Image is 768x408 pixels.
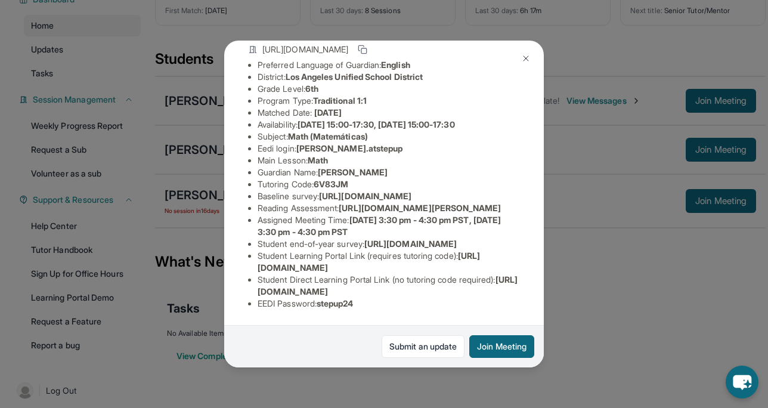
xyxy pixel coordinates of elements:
li: Student Learning Portal Link (requires tutoring code) : [258,250,520,274]
span: English [381,60,410,70]
span: [PERSON_NAME] [318,167,388,177]
img: Close Icon [521,54,531,63]
span: Math (Matemáticas) [288,131,368,141]
span: 6V83JM [314,179,348,189]
li: Tutoring Code : [258,178,520,190]
li: Program Type: [258,95,520,107]
span: [URL][DOMAIN_NAME] [319,191,411,201]
li: EEDI Password : [258,298,520,310]
li: Reading Assessment : [258,202,520,214]
span: [DATE] 15:00-17:30, [DATE] 15:00-17:30 [298,119,455,129]
li: Baseline survey : [258,190,520,202]
li: Student end-of-year survey : [258,238,520,250]
li: Grade Level: [258,83,520,95]
span: [URL][DOMAIN_NAME][PERSON_NAME] [339,203,501,213]
li: Assigned Meeting Time : [258,214,520,238]
li: Matched Date: [258,107,520,119]
li: Eedi login : [258,143,520,154]
button: chat-button [726,366,758,398]
span: stepup24 [317,298,354,308]
span: [DATE] [314,107,342,118]
li: Preferred Language of Guardian: [258,59,520,71]
span: Traditional 1:1 [313,95,367,106]
span: [URL][DOMAIN_NAME] [364,239,457,249]
span: Math [308,155,328,165]
li: Student Direct Learning Portal Link (no tutoring code required) : [258,274,520,298]
span: Los Angeles Unified School District [286,72,423,82]
li: Subject : [258,131,520,143]
li: Main Lesson : [258,154,520,166]
button: Join Meeting [469,335,534,358]
span: [DATE] 3:30 pm - 4:30 pm PST, [DATE] 3:30 pm - 4:30 pm PST [258,215,501,237]
span: [URL][DOMAIN_NAME] [262,44,348,55]
span: [PERSON_NAME].atstepup [296,143,403,153]
span: 6th [305,84,318,94]
a: Submit an update [382,335,464,358]
button: Copy link [355,42,370,57]
li: District: [258,71,520,83]
li: Availability: [258,119,520,131]
li: Guardian Name : [258,166,520,178]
